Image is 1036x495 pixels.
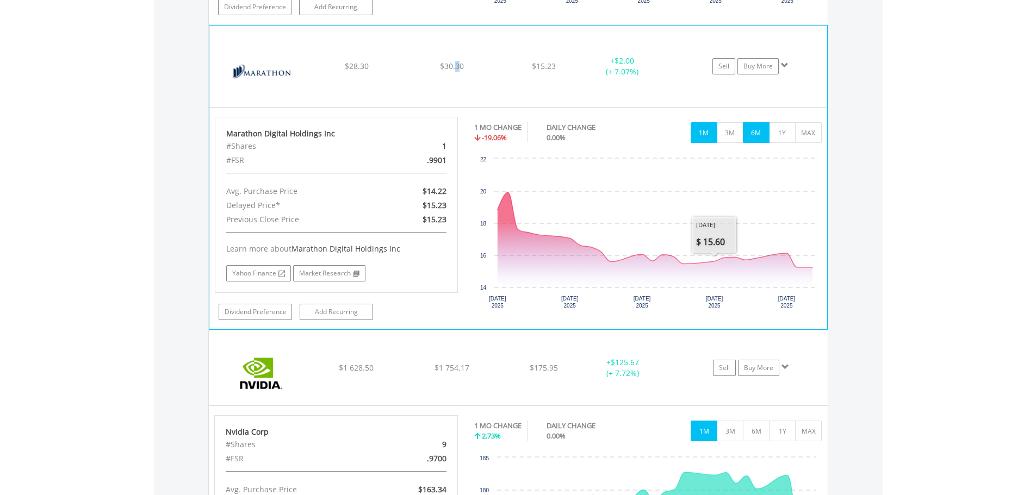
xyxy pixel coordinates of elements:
[300,304,373,320] a: Add Recurring
[480,221,487,227] text: 18
[717,122,743,143] button: 3M
[218,212,376,227] div: Previous Close Price
[691,421,717,441] button: 1M
[480,253,487,259] text: 16
[743,122,770,143] button: 6M
[737,58,779,74] a: Buy More
[634,296,651,309] text: [DATE] 2025
[293,265,365,281] a: Market Research
[547,431,566,441] span: 0.00%
[547,122,634,133] div: DAILY CHANGE
[611,357,639,367] span: $125.67
[423,200,446,210] span: $15.23
[218,198,376,212] div: Delayed Price*
[226,427,446,437] div: Nvidia Corp
[691,122,717,143] button: 1M
[480,189,487,195] text: 20
[482,431,501,441] span: 2.73%
[480,487,489,493] text: 180
[706,296,723,309] text: [DATE] 2025
[218,184,376,198] div: Avg. Purchase Price
[795,421,822,441] button: MAX
[482,133,507,142] span: -19.06%
[561,296,579,309] text: [DATE] 2025
[215,39,308,104] img: EQU.US.MARA.png
[214,344,308,403] img: EQU.US.NVDA.png
[480,156,487,162] text: 22
[226,265,291,281] a: Yahoo Finance
[547,421,634,431] div: DAILY CHANGE
[376,153,455,167] div: .9901
[218,153,376,167] div: #FSR
[615,55,634,66] span: $2.00
[375,437,454,452] div: 9
[218,452,376,466] div: #FSR
[418,484,446,494] span: $163.34
[743,421,770,441] button: 6M
[795,122,822,143] button: MAX
[435,362,469,373] span: $1 754.17
[440,61,464,71] span: $30.30
[218,437,376,452] div: #Shares
[713,360,736,376] a: Sell
[375,452,454,466] div: .9700
[226,243,447,254] div: Learn more about
[226,128,447,139] div: Marathon Digital Holdings Inc
[489,296,506,309] text: [DATE] 2025
[339,362,374,373] span: $1 628.50
[423,214,446,224] span: $15.23
[474,122,522,133] div: 1 MO CHANGE
[769,421,796,441] button: 1Y
[423,186,446,196] span: $14.22
[530,362,558,373] span: $175.95
[480,455,489,461] text: 185
[474,153,821,316] svg: Interactive chart
[474,421,522,431] div: 1 MO CHANGE
[738,360,779,376] a: Buy More
[769,122,796,143] button: 1Y
[547,133,566,142] span: 0.00%
[345,61,369,71] span: $28.30
[376,139,455,153] div: 1
[474,153,822,316] div: Chart. Highcharts interactive chart.
[532,61,556,71] span: $15.23
[218,139,376,153] div: #Shares
[219,304,292,320] a: Dividend Preference
[582,357,664,379] div: + (+ 7.72%)
[717,421,743,441] button: 3M
[581,55,663,77] div: + (+ 7.07%)
[712,58,735,74] a: Sell
[480,285,487,291] text: 14
[291,243,400,254] span: Marathon Digital Holdings Inc
[778,296,796,309] text: [DATE] 2025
